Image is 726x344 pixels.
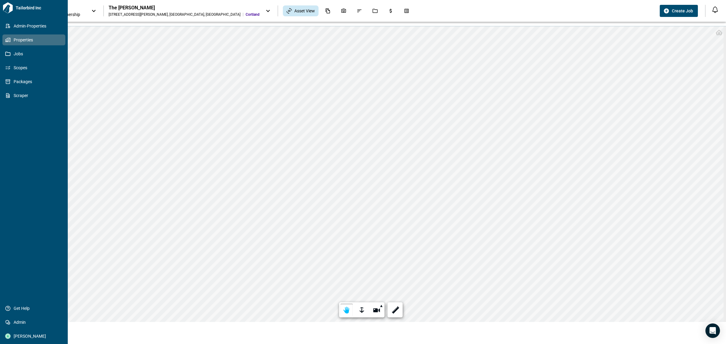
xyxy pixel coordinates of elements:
div: [STREET_ADDRESS][PERSON_NAME] , [GEOGRAPHIC_DATA] , [GEOGRAPHIC_DATA] [109,12,240,17]
span: Asset View [294,8,315,14]
a: Admin [2,317,65,328]
span: Create Job [672,8,693,14]
span: [PERSON_NAME] [11,333,60,339]
span: Scopes [11,65,60,71]
div: Jobs [369,6,381,16]
a: Packages [2,76,65,87]
a: Properties [2,34,65,45]
span: Properties [11,37,60,43]
a: Admin-Properties [2,21,65,31]
div: Budgets [384,6,397,16]
div: The [PERSON_NAME] [109,5,260,11]
a: Jobs [2,48,65,59]
div: Issues & Info [353,6,366,16]
div: Asset View [283,5,319,16]
span: Get Help [11,305,60,311]
span: Admin-Properties [11,23,60,29]
span: Jobs [11,51,60,57]
span: Scraper [11,92,60,99]
span: Packages [11,79,60,85]
a: Scraper [2,90,65,101]
div: Open Intercom Messenger [705,323,720,338]
span: Tailorbird Inc [13,5,65,11]
span: Cortland [246,12,260,17]
a: Scopes [2,62,65,73]
div: Documents [322,6,334,16]
div: Takeoff Center [400,6,413,16]
button: Open notification feed [710,5,720,15]
button: Create Job [660,5,698,17]
div: Photos [337,6,350,16]
span: Admin [11,319,60,325]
